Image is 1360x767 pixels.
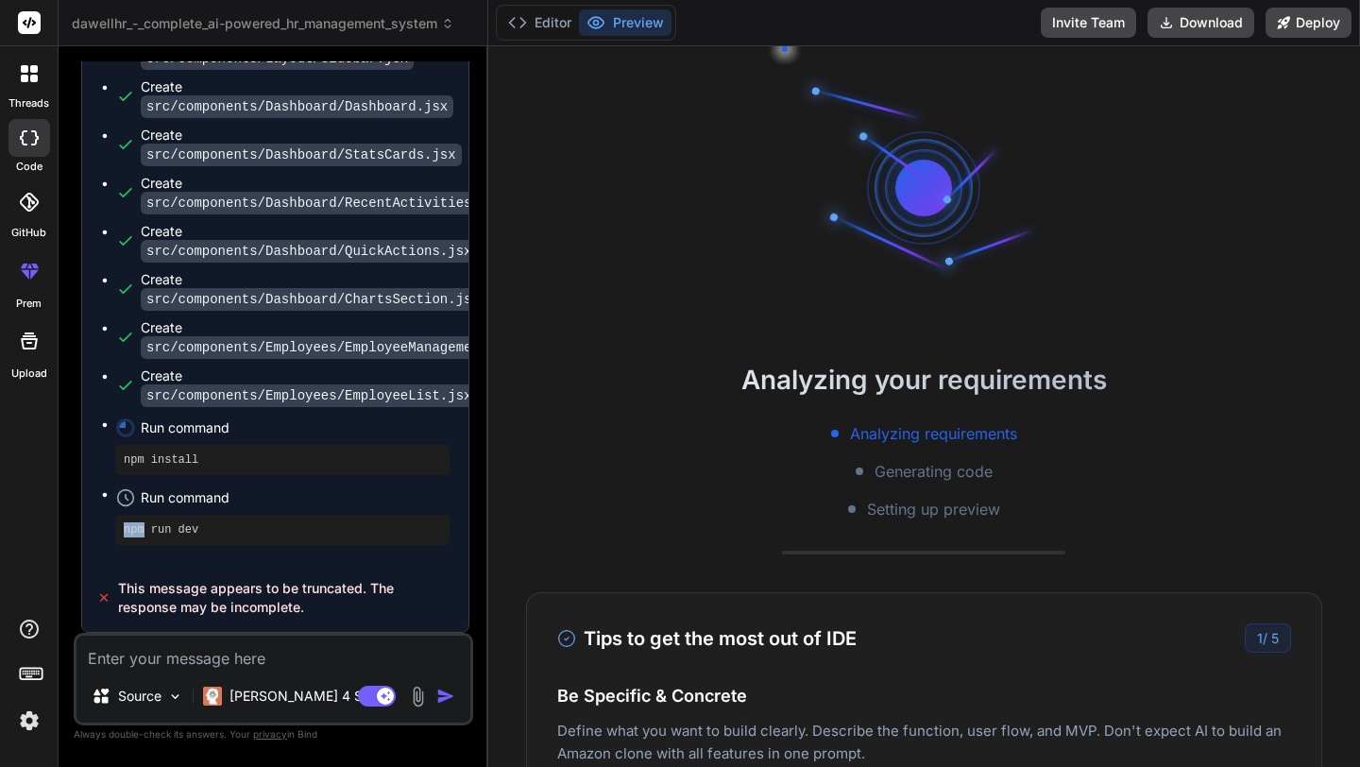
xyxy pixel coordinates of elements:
[141,174,509,213] div: Create
[1147,8,1254,38] button: Download
[875,460,993,483] span: Generating code
[141,288,485,311] code: src/components/Dashboard/ChartsSection.jsx
[141,384,477,407] code: src/components/Employees/EmployeeList.jsx
[124,452,442,468] pre: npm install
[74,725,473,743] p: Always double-check its answers. Your in Bind
[118,579,452,617] span: This message appears to be truncated. The response may be incomplete.
[72,14,454,33] span: dawellhr_-_complete_ai-powered_hr_management_system
[850,422,1017,445] span: Analyzing requirements
[141,29,450,68] div: Create
[141,144,462,166] code: src/components/Dashboard/StatsCards.jsx
[11,366,47,382] label: Upload
[141,336,525,359] code: src/components/Employees/EmployeeManagement.jsx
[1266,8,1351,38] button: Deploy
[141,240,477,263] code: src/components/Dashboard/QuickActions.jsx
[1041,8,1136,38] button: Invite Team
[167,689,183,705] img: Pick Models
[229,687,370,706] p: [PERSON_NAME] 4 S..
[16,159,42,175] label: code
[557,624,857,653] h3: Tips to get the most out of IDE
[124,522,442,537] pre: npm run dev
[579,9,671,36] button: Preview
[118,687,161,706] p: Source
[11,225,46,241] label: GitHub
[436,687,455,706] img: icon
[141,418,450,437] span: Run command
[141,270,485,309] div: Create
[1245,623,1291,653] div: /
[16,296,42,312] label: prem
[141,77,453,116] div: Create
[141,192,509,214] code: src/components/Dashboard/RecentActivities.jsx
[141,366,477,405] div: Create
[501,9,579,36] button: Editor
[13,705,45,737] img: settings
[253,728,287,740] span: privacy
[203,687,222,706] img: Claude 4 Sonnet
[141,222,477,261] div: Create
[557,683,1291,708] h4: Be Specific & Concrete
[8,95,49,111] label: threads
[141,95,453,118] code: src/components/Dashboard/Dashboard.jsx
[141,126,462,164] div: Create
[1271,630,1279,646] span: 5
[1257,630,1263,646] span: 1
[867,498,1000,520] span: Setting up preview
[141,488,450,507] span: Run command
[488,360,1360,400] h2: Analyzing your requirements
[141,318,525,357] div: Create
[407,686,429,707] img: attachment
